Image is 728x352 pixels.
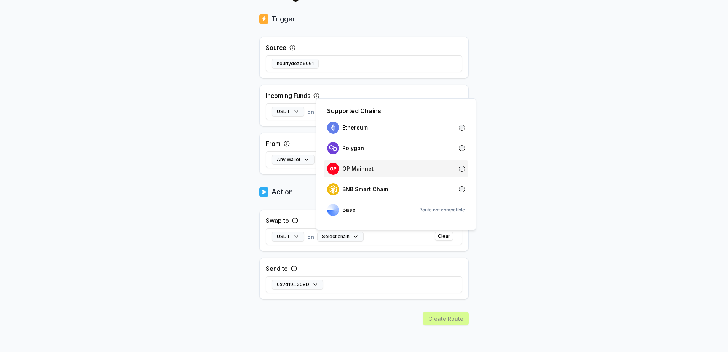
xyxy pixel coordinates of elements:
button: Any Wallet [272,155,315,165]
label: From [266,139,281,148]
button: hourlydoze6061 [272,59,319,69]
span: on [307,108,314,116]
img: logo [327,142,339,154]
p: Action [271,187,293,197]
label: Source [266,43,286,52]
span: on [307,233,314,241]
label: Swap to [266,216,289,225]
label: Incoming Funds [266,91,310,100]
label: Send to [266,264,288,273]
button: 0x7d19...208D [272,280,323,290]
img: logo [327,204,339,216]
button: USDT [272,107,304,117]
button: USDT [272,232,304,242]
p: BNB Smart Chain [342,186,388,192]
img: logo [259,14,268,24]
p: Ethereum [342,125,368,131]
span: Route not compatible [419,207,465,213]
p: Polygon [342,145,364,151]
img: logo [327,122,339,134]
p: Base [342,207,356,213]
div: Select chain [316,98,476,230]
button: Select chain [317,232,364,242]
p: Trigger [271,14,295,24]
p: OP Mainnet [342,166,374,172]
img: logo [327,183,339,195]
button: Clear [435,232,453,241]
img: logo [327,163,339,175]
img: logo [259,187,268,197]
p: Supported Chains [327,106,381,115]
